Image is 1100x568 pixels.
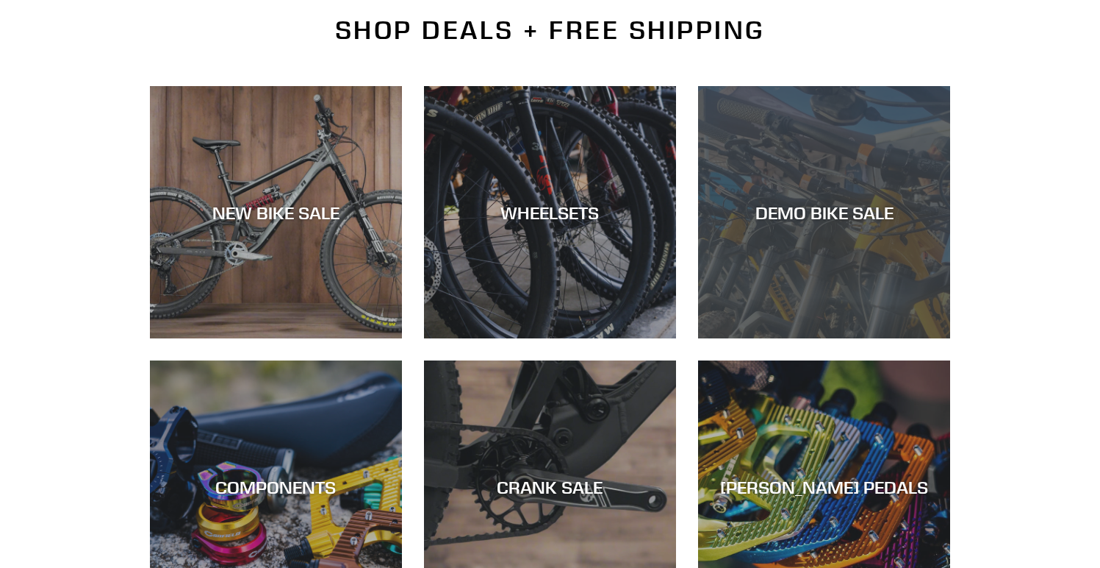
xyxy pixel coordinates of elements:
div: CRANK SALE [424,477,676,498]
div: DEMO BIKE SALE [698,202,950,223]
h2: SHOP DEALS + FREE SHIPPING [150,15,951,46]
a: DEMO BIKE SALE [698,86,950,338]
div: [PERSON_NAME] PEDALS [698,477,950,498]
a: WHEELSETS [424,86,676,338]
div: NEW BIKE SALE [150,202,402,223]
a: NEW BIKE SALE [150,86,402,338]
div: COMPONENTS [150,477,402,498]
div: WHEELSETS [424,202,676,223]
